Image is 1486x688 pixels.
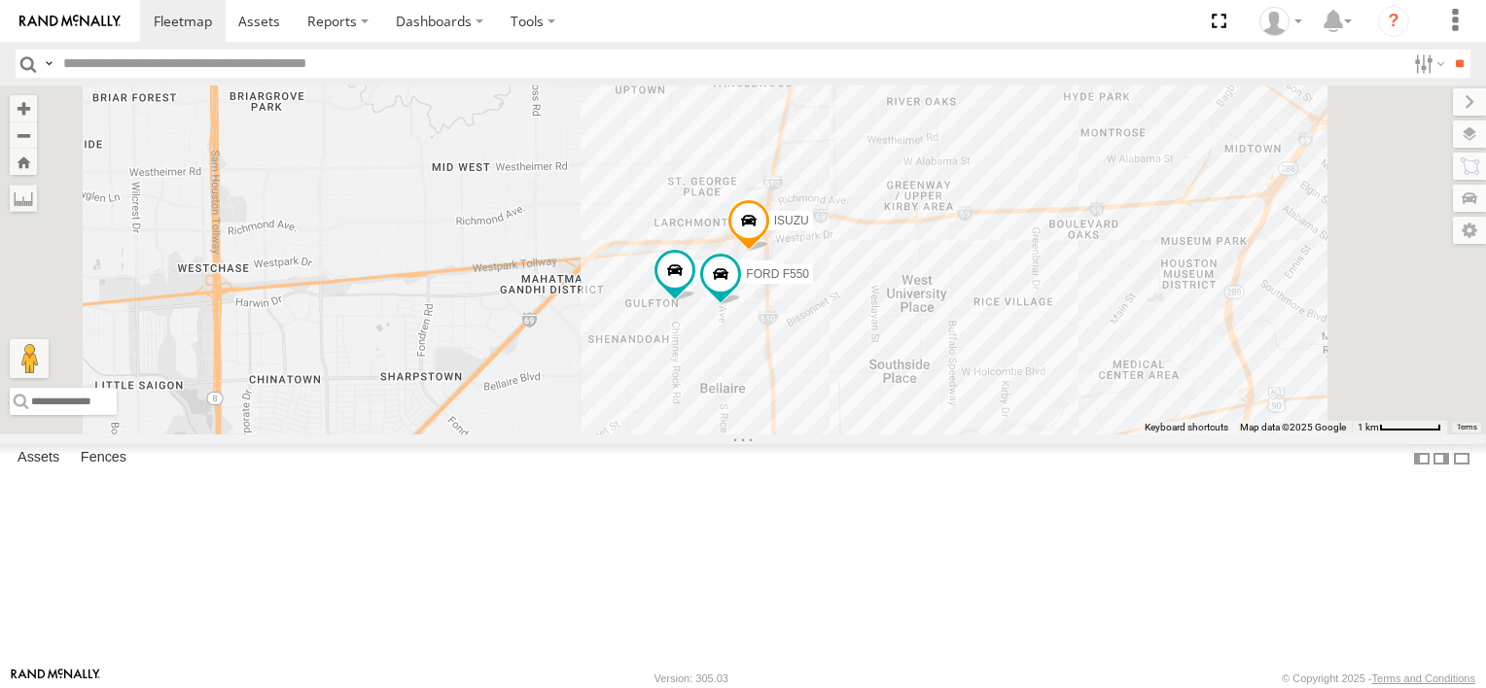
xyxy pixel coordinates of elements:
[1253,7,1309,36] div: Lupe Hernandez
[1372,672,1475,684] a: Terms and Conditions
[1378,6,1409,37] i: ?
[71,445,136,472] label: Fences
[19,15,121,28] img: rand-logo.svg
[655,672,728,684] div: Version: 305.03
[10,339,49,378] button: Drag Pegman onto the map to open Street View
[1432,444,1451,472] label: Dock Summary Table to the Right
[1358,422,1379,432] span: 1 km
[1406,50,1448,78] label: Search Filter Options
[1452,444,1471,472] label: Hide Summary Table
[1240,422,1346,432] span: Map data ©2025 Google
[10,149,37,175] button: Zoom Home
[1457,423,1477,430] a: Terms
[1145,421,1228,434] button: Keyboard shortcuts
[11,669,100,688] a: Visit our Website
[10,185,37,212] label: Measure
[1282,672,1475,684] div: © Copyright 2025 -
[746,267,809,281] span: FORD F550
[1412,444,1432,472] label: Dock Summary Table to the Left
[8,445,69,472] label: Assets
[1453,217,1486,244] label: Map Settings
[774,213,809,226] span: ISUZU
[10,121,37,149] button: Zoom out
[41,50,56,78] label: Search Query
[1352,421,1447,434] button: Map Scale: 1 km per 60 pixels
[10,95,37,121] button: Zoom in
